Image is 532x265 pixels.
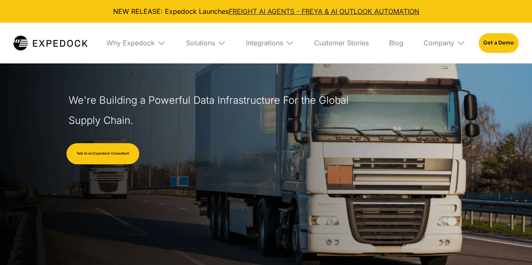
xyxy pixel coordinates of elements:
[246,39,283,47] div: Integrations
[382,23,410,63] a: Blog
[186,39,215,47] div: Solutions
[479,33,519,52] a: Get a Demo
[307,23,376,63] a: Customer Stories
[7,7,525,16] div: NEW RELEASE: Expedock Launches
[66,143,139,164] a: Talk to an Expedock Consultant
[229,7,419,16] a: FREIGHT AI AGENTS - FREYA & AI OUTLOOK AUTOMATION
[106,39,155,47] div: Why Expedock
[423,39,454,47] div: Company
[69,90,353,131] h1: We're Building a Powerful Data Infrastructure For the Global Supply Chain.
